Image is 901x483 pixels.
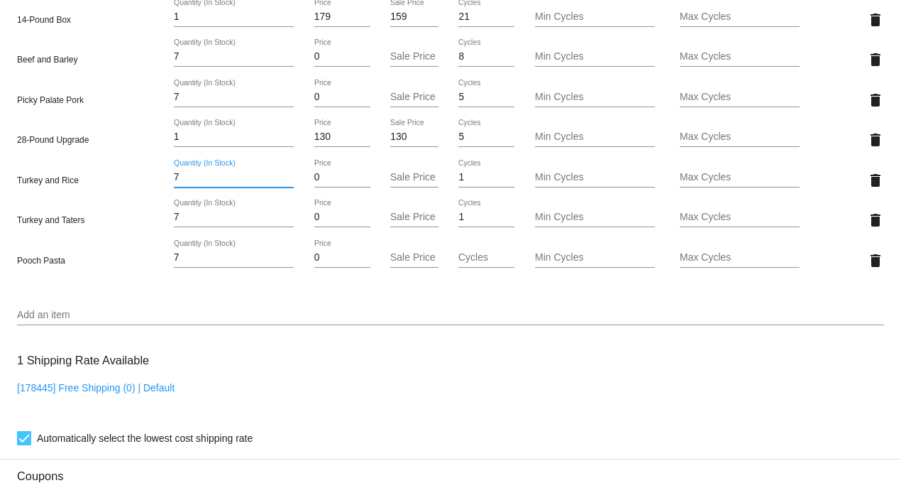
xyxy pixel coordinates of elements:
input: Cycles [458,92,514,103]
mat-icon: delete [867,172,884,189]
input: Max Cycles [680,212,800,223]
input: Quantity (In Stock) [174,92,294,103]
input: Min Cycles [535,252,655,264]
input: Sale Price [390,11,438,23]
input: Price [314,252,370,264]
input: Quantity (In Stock) [174,11,294,23]
span: 14-Pound Box [17,15,71,25]
input: Add an item [17,310,884,321]
input: Cycles [458,131,514,143]
input: Price [314,172,370,183]
input: Price [314,212,370,223]
input: Sale Price [390,92,438,103]
input: Min Cycles [535,172,655,183]
input: Sale Price [390,172,438,183]
input: Quantity (In Stock) [174,252,294,264]
mat-icon: delete [867,252,884,269]
input: Max Cycles [680,131,800,143]
mat-icon: delete [867,212,884,229]
span: Turkey and Taters [17,215,84,225]
a: [178445] Free Shipping (0) | Default [17,382,175,394]
input: Sale Price [390,252,438,264]
h3: 1 Shipping Rate Available [17,345,149,376]
input: Quantity (In Stock) [174,212,294,223]
input: Price [314,11,370,23]
mat-icon: delete [867,11,884,28]
mat-icon: delete [867,131,884,148]
input: Sale Price [390,212,438,223]
input: Quantity (In Stock) [174,172,294,183]
input: Max Cycles [680,252,800,264]
input: Min Cycles [535,212,655,223]
input: Min Cycles [535,131,655,143]
input: Min Cycles [535,11,655,23]
input: Min Cycles [535,51,655,63]
input: Cycles [458,252,514,264]
span: Turkey and Rice [17,175,79,185]
input: Sale Price [390,131,438,143]
span: Picky Palate Pork [17,95,84,105]
span: Pooch Pasta [17,256,65,266]
input: Cycles [458,51,514,63]
input: Price [314,51,370,63]
input: Quantity (In Stock) [174,51,294,63]
mat-icon: delete [867,92,884,109]
input: Cycles [458,212,514,223]
input: Min Cycles [535,92,655,103]
span: Beef and Barley [17,55,77,65]
h3: Coupons [17,459,884,483]
input: Price [314,131,370,143]
mat-icon: delete [867,51,884,68]
span: 28-Pound Upgrade [17,135,89,145]
input: Sale Price [390,51,438,63]
input: Price [314,92,370,103]
input: Cycles [458,11,514,23]
input: Max Cycles [680,11,800,23]
input: Max Cycles [680,92,800,103]
input: Max Cycles [680,51,800,63]
input: Max Cycles [680,172,800,183]
input: Quantity (In Stock) [174,131,294,143]
span: Automatically select the lowest cost shipping rate [37,430,253,447]
input: Cycles [458,172,514,183]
